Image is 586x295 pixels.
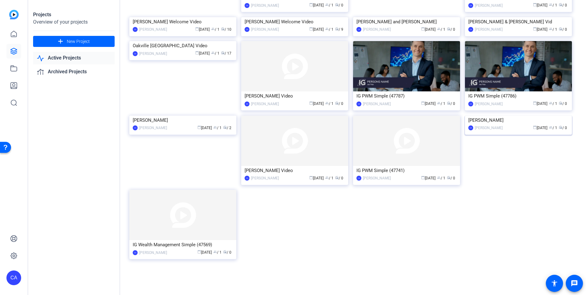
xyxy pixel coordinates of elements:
[421,101,425,105] span: calendar_today
[437,176,441,179] span: group
[356,91,457,101] div: IG PWM Simple (47787)
[468,27,473,32] div: CA
[421,176,425,179] span: calendar_today
[133,27,138,32] div: CA
[211,51,215,55] span: group
[251,175,279,181] div: [PERSON_NAME]
[133,250,138,255] div: CA
[211,27,215,31] span: group
[356,27,361,32] div: CA
[468,17,569,26] div: [PERSON_NAME] & [PERSON_NAME] Vid
[6,270,21,285] div: CA
[33,11,115,18] div: Projects
[325,102,333,106] span: / 1
[356,166,457,175] div: IG PWM Simple (47741)
[475,101,503,107] div: [PERSON_NAME]
[533,102,547,106] span: [DATE]
[251,2,279,9] div: [PERSON_NAME]
[211,27,219,32] span: / 1
[195,27,210,32] span: [DATE]
[533,125,537,129] span: calendar_today
[251,101,279,107] div: [PERSON_NAME]
[533,3,537,6] span: calendar_today
[33,36,115,47] button: New Project
[325,27,333,32] span: / 1
[447,102,455,106] span: / 0
[223,126,231,130] span: / 2
[223,125,227,129] span: radio
[33,18,115,26] div: Overview of your projects
[197,250,201,254] span: calendar_today
[447,176,451,179] span: radio
[309,27,313,31] span: calendar_today
[559,101,562,105] span: radio
[335,3,339,6] span: radio
[468,91,569,101] div: IG PWM Simple (47786)
[447,101,451,105] span: radio
[559,27,562,31] span: radio
[325,27,329,31] span: group
[325,3,333,7] span: / 1
[549,27,557,32] span: / 1
[309,102,324,106] span: [DATE]
[33,66,115,78] a: Archived Projects
[533,27,537,31] span: calendar_today
[468,102,473,106] div: CA
[139,51,167,57] div: [PERSON_NAME]
[533,101,537,105] span: calendar_today
[551,280,558,287] mat-icon: accessibility
[421,27,425,31] span: calendar_today
[245,91,345,101] div: [PERSON_NAME] Video
[213,126,222,130] span: / 1
[559,27,567,32] span: / 0
[549,27,553,31] span: group
[447,27,451,31] span: radio
[309,176,324,180] span: [DATE]
[195,27,199,31] span: calendar_today
[533,126,547,130] span: [DATE]
[57,38,64,45] mat-icon: add
[468,116,569,125] div: [PERSON_NAME]
[325,176,329,179] span: group
[67,38,90,45] span: New Project
[133,17,233,26] div: [PERSON_NAME] Welcome Video
[133,240,233,249] div: IG Wealth Management Simple (47569)
[437,176,445,180] span: / 1
[197,126,212,130] span: [DATE]
[195,51,199,55] span: calendar_today
[549,102,557,106] span: / 1
[133,116,233,125] div: [PERSON_NAME]
[475,2,503,9] div: [PERSON_NAME]
[221,51,231,56] span: / 17
[356,17,457,26] div: [PERSON_NAME] and [PERSON_NAME]
[335,3,343,7] span: / 0
[213,125,217,129] span: group
[468,125,473,130] div: CA
[571,280,578,287] mat-icon: message
[245,3,249,8] div: CA
[245,17,345,26] div: [PERSON_NAME] Welcome Video
[309,3,313,6] span: calendar_today
[363,26,391,33] div: [PERSON_NAME]
[221,27,231,32] span: / 10
[9,10,19,19] img: blue-gradient.svg
[221,27,225,31] span: radio
[33,52,115,64] a: Active Projects
[245,102,249,106] div: CA
[447,27,455,32] span: / 0
[559,102,567,106] span: / 0
[213,250,222,255] span: / 1
[447,176,455,180] span: / 0
[309,101,313,105] span: calendar_today
[245,166,345,175] div: [PERSON_NAME] Video
[549,3,557,7] span: / 1
[325,176,333,180] span: / 1
[195,51,210,56] span: [DATE]
[363,101,391,107] div: [PERSON_NAME]
[133,125,138,130] div: CA
[363,175,391,181] div: [PERSON_NAME]
[223,250,227,254] span: radio
[421,102,436,106] span: [DATE]
[437,101,441,105] span: group
[211,51,219,56] span: / 1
